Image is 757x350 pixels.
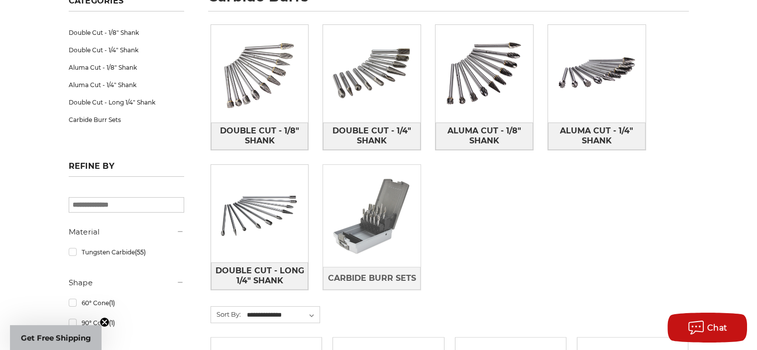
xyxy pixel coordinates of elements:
span: Double Cut - 1/8" Shank [212,122,308,149]
a: Double Cut - Long 1/4" Shank [69,94,184,111]
img: Double Cut - 1/8" Shank [211,25,309,122]
a: Double Cut - 1/8" Shank [211,122,309,150]
img: Carbide Burr Sets [323,167,421,265]
a: Aluma Cut - 1/8" Shank [69,59,184,76]
span: Double Cut - Long 1/4" Shank [212,262,308,289]
a: Double Cut - 1/4" Shank [323,122,421,150]
img: Double Cut - 1/4" Shank [323,25,421,122]
span: Double Cut - 1/4" Shank [324,122,420,149]
div: Get Free ShippingClose teaser [10,325,102,350]
a: Carbide Burr Sets [69,111,184,128]
a: Double Cut - 1/8" Shank [69,24,184,41]
button: Close teaser [100,317,109,327]
a: Aluma Cut - 1/4" Shank [69,76,184,94]
select: Sort By: [245,308,320,323]
span: Chat [707,323,728,333]
span: (1) [108,319,114,327]
a: 60° Cone [69,294,184,312]
img: Aluma Cut - 1/4" Shank [548,25,646,122]
h5: Material [69,226,184,238]
button: Chat [667,313,747,343]
span: (1) [108,299,114,307]
span: Aluma Cut - 1/4" Shank [548,122,645,149]
label: Sort By: [211,307,241,322]
a: 90° Cone [69,314,184,332]
img: Double Cut - Long 1/4" Shank [211,165,309,262]
span: (55) [134,248,145,256]
a: Aluma Cut - 1/4" Shank [548,122,646,150]
a: Double Cut - 1/4" Shank [69,41,184,59]
span: Carbide Burr Sets [328,270,416,287]
h5: Refine by [69,161,184,177]
a: Tungsten Carbide [69,243,184,261]
span: Get Free Shipping [21,333,91,343]
span: Aluma Cut - 1/8" Shank [436,122,533,149]
h5: Shape [69,277,184,289]
a: Double Cut - Long 1/4" Shank [211,262,309,290]
img: Aluma Cut - 1/8" Shank [435,25,533,122]
a: Carbide Burr Sets [323,267,421,289]
a: Aluma Cut - 1/8" Shank [435,122,533,150]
